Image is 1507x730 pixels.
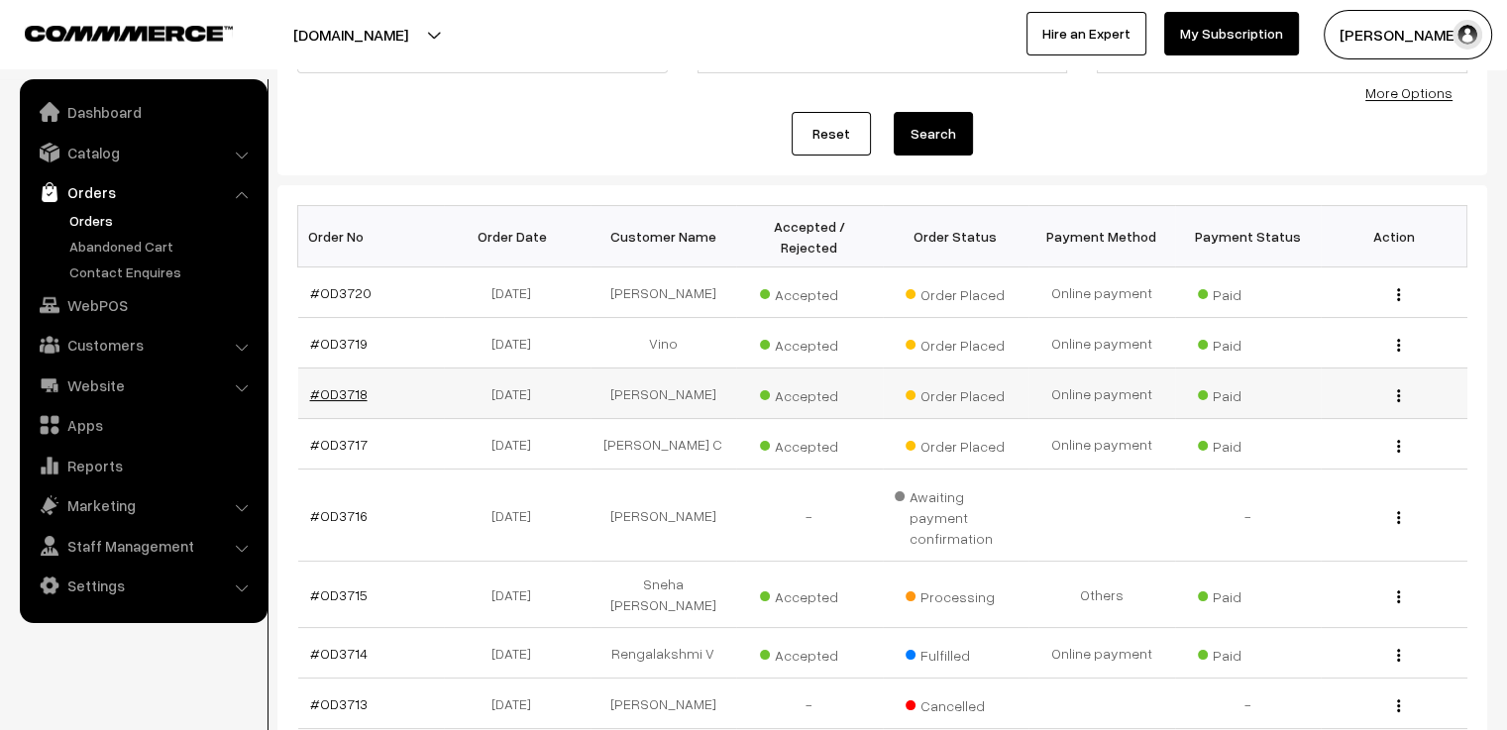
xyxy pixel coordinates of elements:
[1397,649,1400,662] img: Menu
[444,267,591,318] td: [DATE]
[310,335,368,352] a: #OD3719
[444,628,591,678] td: [DATE]
[1198,640,1297,666] span: Paid
[310,284,372,301] a: #OD3720
[444,469,591,562] td: [DATE]
[25,20,198,44] a: COMMMERCE
[906,581,1005,607] span: Processing
[444,678,591,729] td: [DATE]
[310,586,368,603] a: #OD3715
[591,368,737,419] td: [PERSON_NAME]
[25,487,261,523] a: Marketing
[1397,288,1400,301] img: Menu
[1028,419,1175,469] td: Online payment
[25,407,261,443] a: Apps
[310,695,368,712] a: #OD3713
[64,210,261,231] a: Orders
[64,261,261,282] a: Contact Enquires
[1175,678,1322,729] td: -
[64,236,261,257] a: Abandoned Cart
[1397,389,1400,402] img: Menu
[444,419,591,469] td: [DATE]
[736,678,883,729] td: -
[760,431,859,457] span: Accepted
[906,330,1005,356] span: Order Placed
[25,287,261,323] a: WebPOS
[25,26,233,41] img: COMMMERCE
[591,678,737,729] td: [PERSON_NAME]
[224,10,478,59] button: [DOMAIN_NAME]
[1365,84,1453,101] a: More Options
[310,385,368,402] a: #OD3718
[1397,440,1400,453] img: Menu
[1397,511,1400,524] img: Menu
[1453,20,1482,50] img: user
[310,507,368,524] a: #OD3716
[906,279,1005,305] span: Order Placed
[906,380,1005,406] span: Order Placed
[1028,628,1175,678] td: Online payment
[25,448,261,483] a: Reports
[1028,206,1175,267] th: Payment Method
[1028,562,1175,628] td: Others
[906,690,1005,716] span: Cancelled
[25,568,261,603] a: Settings
[1397,699,1400,712] img: Menu
[1028,267,1175,318] td: Online payment
[736,469,883,562] td: -
[1026,12,1146,55] a: Hire an Expert
[591,469,737,562] td: [PERSON_NAME]
[25,174,261,210] a: Orders
[894,112,973,156] button: Search
[591,318,737,368] td: Vino
[591,628,737,678] td: Rengalakshmi V
[298,206,445,267] th: Order No
[25,528,261,564] a: Staff Management
[1397,339,1400,352] img: Menu
[25,94,261,130] a: Dashboard
[591,562,737,628] td: Sneha [PERSON_NAME]
[1397,590,1400,603] img: Menu
[310,645,368,662] a: #OD3714
[1198,330,1297,356] span: Paid
[760,279,859,305] span: Accepted
[444,318,591,368] td: [DATE]
[760,380,859,406] span: Accepted
[1198,431,1297,457] span: Paid
[1324,10,1492,59] button: [PERSON_NAME] C
[760,581,859,607] span: Accepted
[792,112,871,156] a: Reset
[1028,318,1175,368] td: Online payment
[1198,581,1297,607] span: Paid
[591,267,737,318] td: [PERSON_NAME]
[883,206,1029,267] th: Order Status
[310,436,368,453] a: #OD3717
[1028,368,1175,419] td: Online payment
[736,206,883,267] th: Accepted / Rejected
[25,135,261,170] a: Catalog
[1321,206,1467,267] th: Action
[444,368,591,419] td: [DATE]
[1175,469,1322,562] td: -
[25,327,261,363] a: Customers
[760,330,859,356] span: Accepted
[906,640,1005,666] span: Fulfilled
[25,367,261,403] a: Website
[591,206,737,267] th: Customer Name
[906,431,1005,457] span: Order Placed
[760,640,859,666] span: Accepted
[591,419,737,469] td: [PERSON_NAME] C
[1198,380,1297,406] span: Paid
[444,206,591,267] th: Order Date
[1175,206,1322,267] th: Payment Status
[895,481,1018,549] span: Awaiting payment confirmation
[444,562,591,628] td: [DATE]
[1198,279,1297,305] span: Paid
[1164,12,1299,55] a: My Subscription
